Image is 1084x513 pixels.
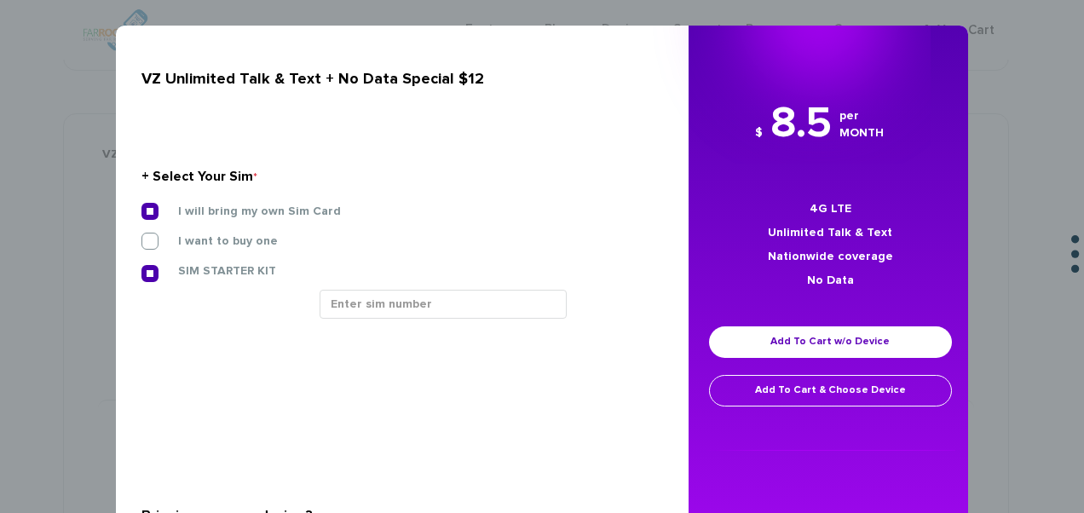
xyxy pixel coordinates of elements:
label: SIM STARTER KIT [153,263,276,279]
div: VZ Unlimited Talk & Text + No Data Special $12 [141,64,650,95]
div: + Select Your Sim [141,163,650,190]
li: No Data [706,268,955,292]
i: MONTH [839,124,884,141]
a: Add To Cart w/o Device [709,326,952,358]
li: Unlimited Talk & Text [706,221,955,245]
li: Nationwide coverage [706,245,955,268]
li: 4G LTE [706,197,955,221]
a: Add To Cart & Choose Device [709,375,952,406]
i: per [839,107,884,124]
input: Enter sim number [320,290,567,319]
span: $ [755,127,763,139]
label: I want to buy one [153,233,278,249]
label: I will bring my own Sim Card [153,204,341,219]
span: 8.5 [770,102,832,146]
